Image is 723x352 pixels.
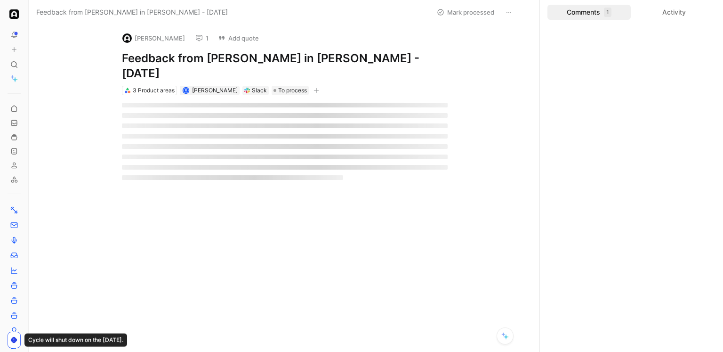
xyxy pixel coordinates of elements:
[191,32,213,45] button: 1
[214,32,263,45] button: Add quote
[122,51,448,81] h1: Feedback from [PERSON_NAME] in [PERSON_NAME] - [DATE]
[24,334,127,347] div: Cycle will shut down on the [DATE].
[9,9,19,19] img: Ada
[122,33,132,43] img: logo
[433,6,498,19] button: Mark processed
[8,8,21,21] button: Ada
[272,86,309,95] div: To process
[278,86,307,95] span: To process
[118,31,189,45] button: logo[PERSON_NAME]
[192,87,238,94] span: [PERSON_NAME]
[252,86,267,95] div: Slack
[36,7,228,18] span: Feedback from [PERSON_NAME] in [PERSON_NAME] - [DATE]
[183,88,188,93] div: R
[133,86,175,95] div: 3 Product areas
